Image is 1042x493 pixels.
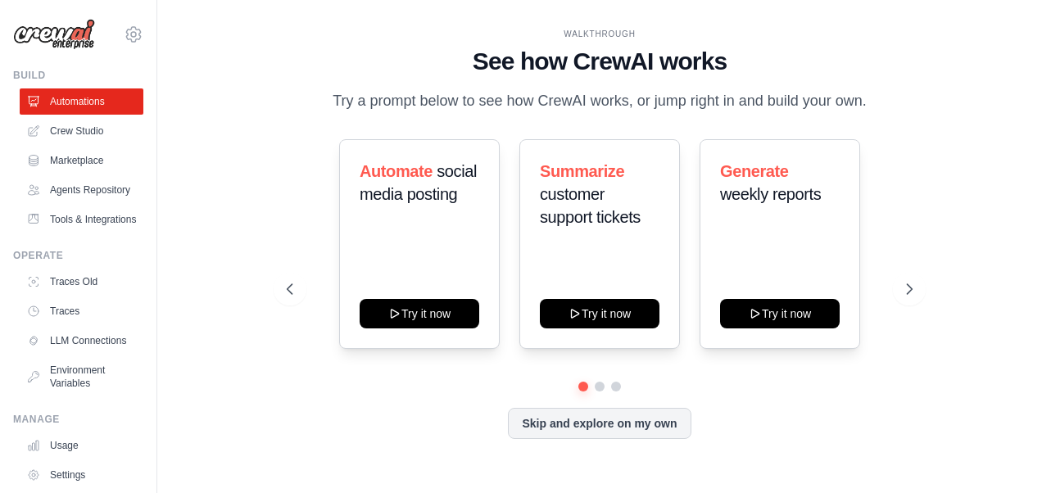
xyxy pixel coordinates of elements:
img: Logo [13,19,95,50]
span: Automate [360,162,433,180]
a: Traces [20,298,143,324]
h1: See how CrewAI works [287,47,913,76]
a: Crew Studio [20,118,143,144]
a: Settings [20,462,143,488]
span: Summarize [540,162,624,180]
a: Automations [20,88,143,115]
button: Try it now [540,299,659,328]
div: Operate [13,249,143,262]
span: customer support tickets [540,185,641,226]
button: Try it now [360,299,479,328]
button: Try it now [720,299,840,328]
a: LLM Connections [20,328,143,354]
button: Skip and explore on my own [508,408,691,439]
a: Traces Old [20,269,143,295]
p: Try a prompt below to see how CrewAI works, or jump right in and build your own. [324,89,875,113]
a: Marketplace [20,147,143,174]
span: Generate [720,162,789,180]
span: social media posting [360,162,477,203]
div: Manage [13,413,143,426]
a: Usage [20,432,143,459]
span: weekly reports [720,185,821,203]
a: Agents Repository [20,177,143,203]
div: Build [13,69,143,82]
a: Tools & Integrations [20,206,143,233]
a: Environment Variables [20,357,143,396]
div: WALKTHROUGH [287,28,913,40]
